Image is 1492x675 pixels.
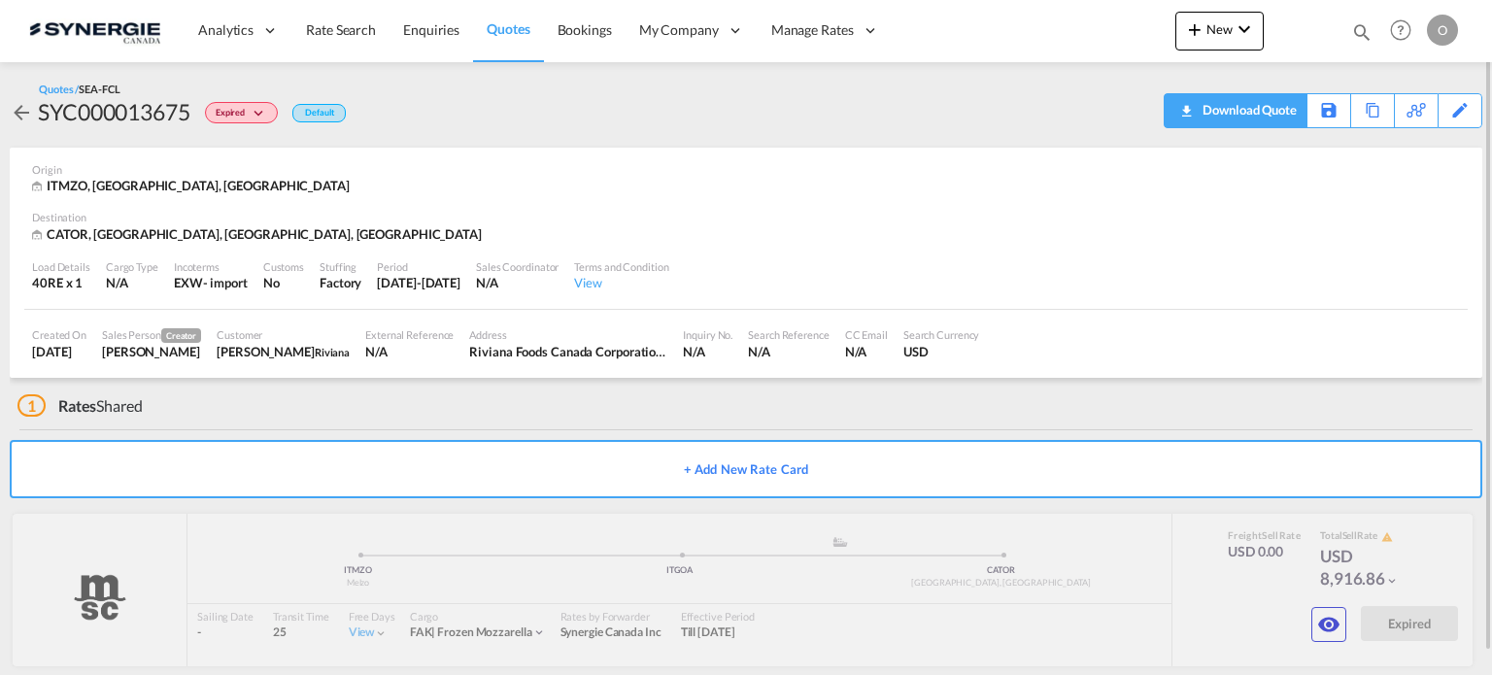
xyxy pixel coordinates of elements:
[845,343,888,360] div: N/A
[1427,15,1458,46] div: O
[1384,14,1417,47] span: Help
[845,327,888,342] div: CC Email
[250,109,273,119] md-icon: icon-chevron-down
[1311,607,1346,642] button: icon-eye
[1175,12,1264,51] button: icon-plus 400-fgNewicon-chevron-down
[1233,17,1256,41] md-icon: icon-chevron-down
[190,96,283,127] div: Change Status Here
[469,343,667,360] div: Riviana Foods Canada Corporation 5125 rue du Trianon, suite 450 Montréal, QC H1M 2S5
[320,259,361,274] div: Stuffing
[106,274,158,291] div: N/A
[469,327,667,342] div: Address
[174,259,248,274] div: Incoterms
[32,274,90,291] div: 40RE x 1
[32,327,86,342] div: Created On
[161,328,201,343] span: Creator
[32,177,355,195] div: ITMZO, Melzo, Europe
[903,343,980,360] div: USD
[771,20,854,40] span: Manage Rates
[10,96,38,127] div: icon-arrow-left
[1384,14,1427,49] div: Help
[32,210,1460,224] div: Destination
[32,259,90,274] div: Load Details
[558,21,612,38] span: Bookings
[32,162,1460,177] div: Origin
[1198,94,1297,125] div: Download Quote
[683,327,732,342] div: Inquiry No.
[365,343,454,360] div: N/A
[476,259,559,274] div: Sales Coordinator
[17,394,46,417] span: 1
[487,20,529,37] span: Quotes
[203,274,248,291] div: - import
[217,327,350,342] div: Customer
[205,102,278,123] div: Change Status Here
[216,107,250,125] span: Expired
[174,274,203,291] div: EXW
[106,259,158,274] div: Cargo Type
[10,101,33,124] md-icon: icon-arrow-left
[320,274,361,291] div: Factory Stuffing
[683,343,732,360] div: N/A
[377,259,460,274] div: Period
[748,343,829,360] div: N/A
[102,343,201,360] div: Rosa Ho
[639,20,719,40] span: My Company
[38,96,190,127] div: SYC000013675
[217,343,350,360] div: Mohammed Zrafi
[903,327,980,342] div: Search Currency
[1183,17,1206,41] md-icon: icon-plus 400-fg
[79,83,119,95] span: SEA-FCL
[1307,94,1350,127] div: Save As Template
[365,327,454,342] div: External Reference
[306,21,376,38] span: Rate Search
[58,396,97,415] span: Rates
[1183,21,1256,37] span: New
[1174,97,1198,112] md-icon: icon-download
[292,104,346,122] div: Default
[1174,94,1297,125] div: Quote PDF is not available at this time
[102,327,201,343] div: Sales Person
[32,343,86,360] div: 31 Jul 2025
[403,21,459,38] span: Enquiries
[377,274,460,291] div: 30 Aug 2025
[1351,21,1373,43] md-icon: icon-magnify
[748,327,829,342] div: Search Reference
[39,82,120,96] div: Quotes /SEA-FCL
[263,274,304,291] div: No
[263,259,304,274] div: Customs
[315,346,350,358] span: Riviana
[574,259,668,274] div: Terms and Condition
[574,274,668,291] div: View
[1317,613,1340,636] md-icon: icon-eye
[198,20,254,40] span: Analytics
[29,9,160,52] img: 1f56c880d42311ef80fc7dca854c8e59.png
[32,225,487,244] div: CATOR, Toronto, ON, Americas
[10,440,1482,498] button: + Add New Rate Card
[1351,21,1373,51] div: icon-magnify
[476,274,559,291] div: N/A
[47,178,350,193] span: ITMZO, [GEOGRAPHIC_DATA], [GEOGRAPHIC_DATA]
[17,395,143,417] div: Shared
[1174,94,1297,125] div: Download Quote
